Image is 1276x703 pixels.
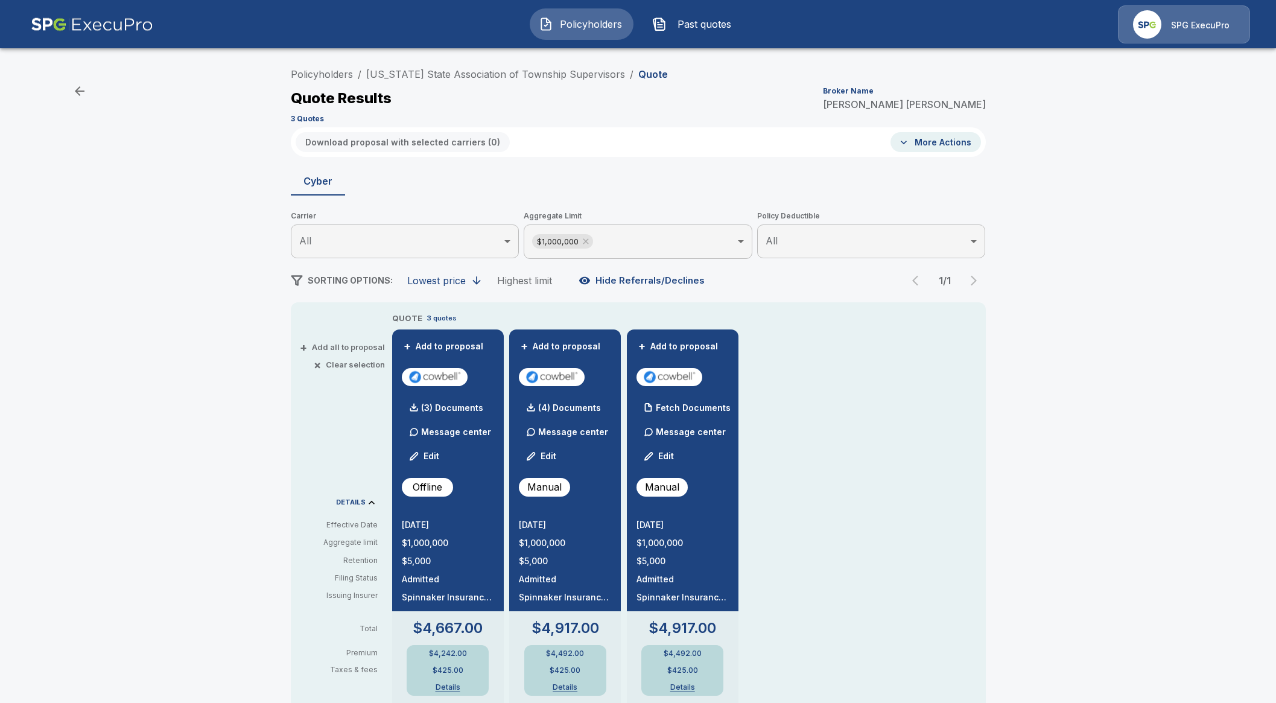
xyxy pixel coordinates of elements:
[300,573,378,584] p: Filing Status
[402,340,486,353] button: +Add to proposal
[643,8,747,40] button: Past quotes IconPast quotes
[890,132,981,152] button: More Actions
[630,67,633,81] li: /
[519,593,611,602] p: Spinnaker Insurance Company NAIC #24376, AM Best "A-" (Excellent) Rated.
[550,667,580,674] p: $425.00
[402,557,494,565] p: $5,000
[519,557,611,565] p: $5,000
[757,210,986,222] span: Policy Deductible
[291,67,668,81] nav: breadcrumb
[302,343,385,351] button: +Add all to proposal
[636,593,729,602] p: Spinnaker Insurance Company NAIC #24376, AM Best "A-" (Excellent) Rated.
[429,650,467,657] p: $4,242.00
[1133,10,1161,39] img: Agency Icon
[291,210,519,222] span: Carrier
[636,539,729,547] p: $1,000,000
[291,91,392,106] p: Quote Results
[291,167,345,196] button: Cyber
[671,17,738,31] span: Past quotes
[539,17,553,31] img: Policyholders Icon
[300,520,378,530] p: Effective Date
[300,590,378,601] p: Issuing Insurer
[664,650,702,657] p: $4,492.00
[656,425,726,438] p: Message center
[413,621,483,635] p: $4,667.00
[641,368,697,386] img: cowbellp100
[407,275,466,287] div: Lowest price
[558,17,624,31] span: Policyholders
[433,667,463,674] p: $425.00
[636,521,729,529] p: [DATE]
[538,425,608,438] p: Message center
[541,684,589,691] button: Details
[823,100,986,109] p: [PERSON_NAME] [PERSON_NAME]
[530,8,633,40] button: Policyholders IconPolicyholders
[636,340,721,353] button: +Add to proposal
[308,275,393,285] span: SORTING OPTIONS:
[300,343,307,351] span: +
[658,684,706,691] button: Details
[402,539,494,547] p: $1,000,000
[524,368,580,386] img: cowbellp100
[402,575,494,584] p: Admitted
[524,210,752,222] span: Aggregate Limit
[766,235,778,247] span: All
[652,17,667,31] img: Past quotes Icon
[31,5,153,43] img: AA Logo
[933,276,957,285] p: 1 / 1
[521,342,528,351] span: +
[291,68,353,80] a: Policyholders
[404,342,411,351] span: +
[532,621,599,635] p: $4,917.00
[576,269,709,292] button: Hide Referrals/Declines
[427,313,457,323] p: 3 quotes
[527,480,562,494] p: Manual
[421,404,483,412] p: (3) Documents
[407,368,463,386] img: cowbellp100
[532,234,593,249] div: $1,000,000
[413,480,442,494] p: Offline
[296,132,510,152] button: Download proposal with selected carriers (0)
[519,340,603,353] button: +Add to proposal
[358,67,361,81] li: /
[532,235,583,249] span: $1,000,000
[402,521,494,529] p: [DATE]
[645,480,679,494] p: Manual
[1118,5,1250,43] a: Agency IconSPG ExecuPro
[538,404,601,412] p: (4) Documents
[300,649,387,657] p: Premium
[291,115,324,122] p: 3 Quotes
[402,593,494,602] p: Spinnaker Insurance Company NAIC #24376, AM Best "A-" (Excellent) Rated.
[404,444,445,468] button: Edit
[421,425,491,438] p: Message center
[638,342,646,351] span: +
[519,521,611,529] p: [DATE]
[1171,19,1230,31] p: SPG ExecuPro
[424,684,472,691] button: Details
[649,621,716,635] p: $4,917.00
[300,666,387,673] p: Taxes & fees
[546,650,584,657] p: $4,492.00
[638,69,668,79] p: Quote
[300,625,387,632] p: Total
[316,361,385,369] button: ×Clear selection
[636,575,729,584] p: Admitted
[639,444,680,468] button: Edit
[366,68,625,80] a: [US_STATE] State Association of Township Supervisors
[636,557,729,565] p: $5,000
[392,313,422,325] p: QUOTE
[314,361,321,369] span: ×
[497,275,552,287] div: Highest limit
[823,87,874,95] p: Broker Name
[656,404,731,412] p: Fetch Documents
[521,444,562,468] button: Edit
[300,555,378,566] p: Retention
[299,235,311,247] span: All
[519,575,611,584] p: Admitted
[300,537,378,548] p: Aggregate limit
[336,499,366,506] p: DETAILS
[519,539,611,547] p: $1,000,000
[667,667,698,674] p: $425.00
